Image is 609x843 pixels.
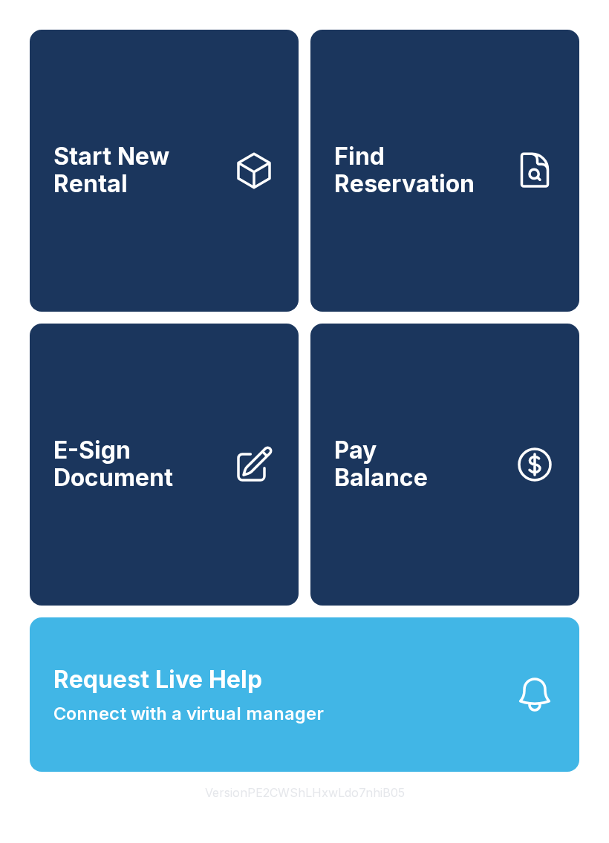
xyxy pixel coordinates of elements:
span: Pay Balance [334,437,428,491]
span: Start New Rental [53,143,221,197]
span: E-Sign Document [53,437,221,491]
button: VersionPE2CWShLHxwLdo7nhiB05 [193,772,417,813]
span: Find Reservation [334,143,502,197]
a: PayBalance [310,324,579,606]
a: Find Reservation [310,30,579,312]
span: Connect with a virtual manager [53,701,324,727]
span: Request Live Help [53,662,262,698]
a: Start New Rental [30,30,299,312]
button: Request Live HelpConnect with a virtual manager [30,617,579,772]
a: E-Sign Document [30,324,299,606]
